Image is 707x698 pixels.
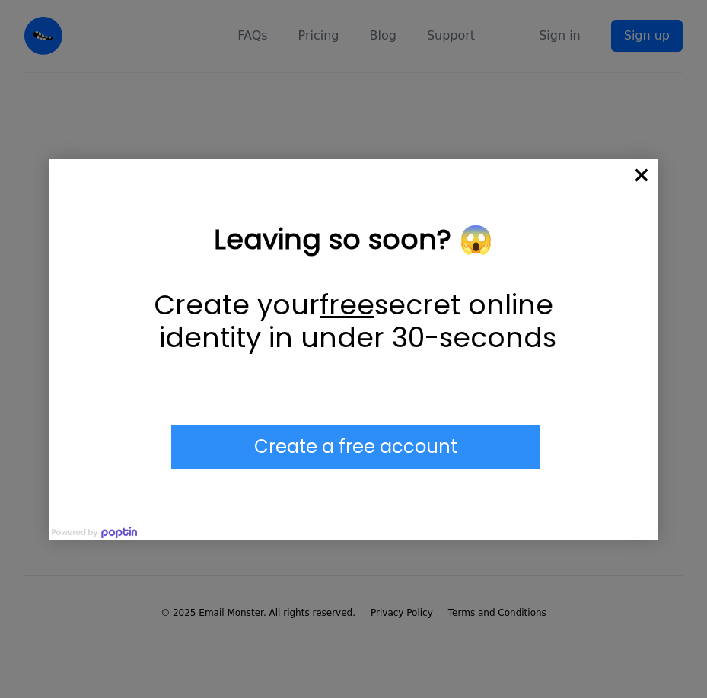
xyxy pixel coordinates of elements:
[320,285,374,324] u: free
[49,524,139,540] img: Powered by poptin
[625,159,658,193] span: ×
[625,159,658,193] div: Close popup
[126,288,582,354] p: Create your secret online identity in under 30-seconds
[214,220,493,259] strong: Leaving so soon? 😱
[126,223,582,354] div: Leaving so soon? 😱 Create your free secret online identity in under 30-seconds
[171,425,540,469] div: Submit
